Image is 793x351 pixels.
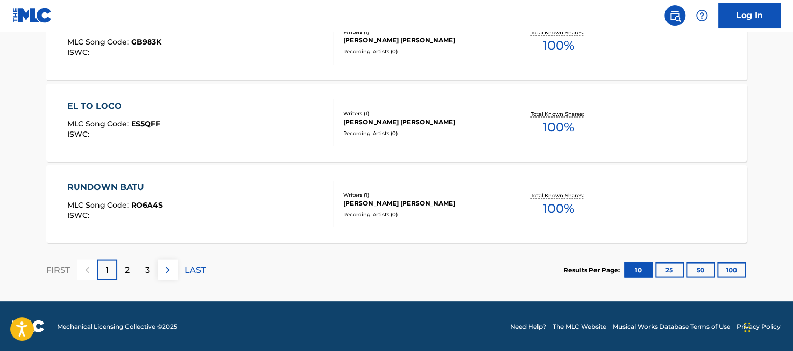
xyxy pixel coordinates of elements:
[542,118,574,136] span: 100 %
[741,301,793,351] iframe: Chat Widget
[553,321,606,331] a: The MLC Website
[510,321,546,331] a: Need Help?
[67,119,131,128] span: MLC Song Code :
[67,48,92,57] span: ISWC :
[46,84,747,162] a: EL TO LOCOMLC Song Code:ES5QFFISWC:Writers (1)[PERSON_NAME] [PERSON_NAME]Recording Artists (0)Tot...
[343,117,500,126] div: [PERSON_NAME] [PERSON_NAME]
[691,5,712,26] div: Help
[145,264,150,276] p: 3
[737,321,781,331] a: Privacy Policy
[67,200,131,209] span: MLC Song Code :
[624,262,653,277] button: 10
[343,198,500,208] div: [PERSON_NAME] [PERSON_NAME]
[46,3,747,80] a: GO DANCEMLC Song Code:GB983KISWC:Writers (1)[PERSON_NAME] [PERSON_NAME]Recording Artists (0)Total...
[185,264,206,276] p: LAST
[718,3,781,28] a: Log In
[125,264,130,276] p: 2
[131,200,163,209] span: RO6A4S
[343,48,500,55] div: Recording Artists ( 0 )
[12,320,45,332] img: logo
[717,262,746,277] button: 100
[46,165,747,243] a: RUNDOWN BATUMLC Song Code:RO6A4SISWC:Writers (1)[PERSON_NAME] [PERSON_NAME]Recording Artists (0)T...
[67,37,131,47] span: MLC Song Code :
[67,129,92,138] span: ISWC :
[744,312,750,343] div: Drag
[343,109,500,117] div: Writers ( 1 )
[655,262,684,277] button: 25
[343,210,500,218] div: Recording Artists ( 0 )
[131,119,160,128] span: ES5QFF
[563,265,622,274] p: Results Per Page:
[131,37,161,47] span: GB983K
[530,110,586,118] p: Total Known Shares:
[530,28,586,36] p: Total Known Shares:
[46,264,70,276] p: FIRST
[664,5,685,26] a: Public Search
[12,8,52,23] img: MLC Logo
[542,199,574,217] span: 100 %
[343,36,500,45] div: [PERSON_NAME] [PERSON_NAME]
[613,321,730,331] a: Musical Works Database Terms of Use
[67,210,92,220] span: ISWC :
[343,28,500,36] div: Writers ( 1 )
[106,264,109,276] p: 1
[686,262,715,277] button: 50
[669,9,681,22] img: search
[696,9,708,22] img: help
[542,36,574,55] span: 100 %
[162,264,174,276] img: right
[67,99,160,112] div: EL TO LOCO
[343,191,500,198] div: Writers ( 1 )
[67,181,163,193] div: RUNDOWN BATU
[343,129,500,137] div: Recording Artists ( 0 )
[57,321,177,331] span: Mechanical Licensing Collective © 2025
[530,191,586,199] p: Total Known Shares:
